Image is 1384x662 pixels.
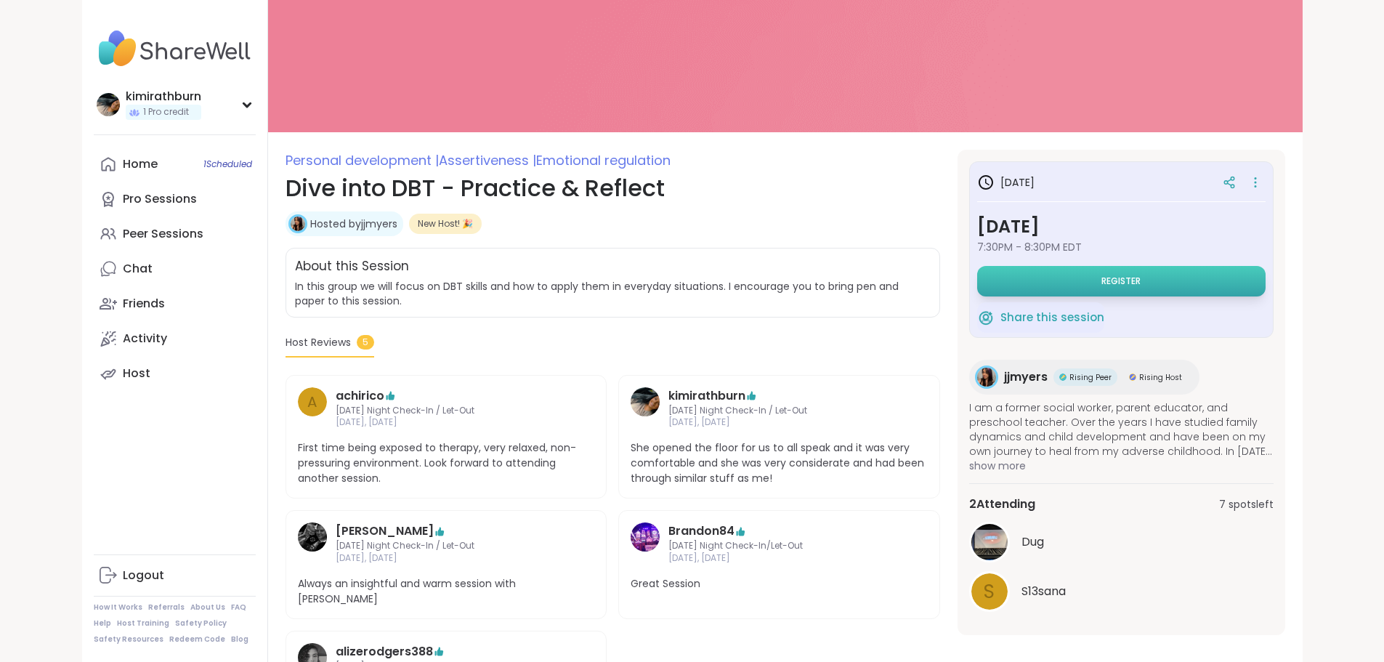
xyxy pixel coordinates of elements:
span: [DATE] Night Check-In / Let-Out [668,405,890,417]
span: Host Reviews [286,335,351,350]
span: [DATE] Night Check-In / Let-Out [336,405,557,417]
div: Home [123,156,158,172]
span: [DATE] Night Check-In / Let-Out [336,540,557,552]
img: kimirathburn [631,387,660,416]
span: 1 Pro credit [143,106,189,118]
div: Pro Sessions [123,191,197,207]
a: jjmyersjjmyersRising PeerRising PeerRising HostRising Host [969,360,1199,395]
span: Rising Peer [1069,372,1112,383]
h2: About this Session [295,257,409,276]
h1: Dive into DBT - Practice & Reflect [286,171,940,206]
a: Safety Resources [94,634,163,645]
img: ShareWell Logomark [977,309,995,326]
img: ShareWell Nav Logo [94,23,256,74]
a: DugDug [969,522,1274,562]
img: jjmyers [291,217,305,231]
div: Peer Sessions [123,226,203,242]
a: Host [94,356,256,391]
span: [DATE], [DATE] [336,552,557,565]
a: Redeem Code [169,634,225,645]
a: Brandon84 [631,522,660,565]
span: Personal development | [286,151,439,169]
img: jjmyers [977,368,996,387]
a: Blog [231,634,248,645]
div: Host [123,366,150,382]
span: jjmyers [1004,368,1048,386]
span: 2 Attending [969,496,1035,513]
div: Logout [123,568,164,584]
a: Activity [94,321,256,356]
span: I am a former social worker, parent educator, and preschool teacher. Over the years I have studie... [969,400,1274,459]
a: Hosted byjjmyers [310,217,397,231]
span: a [307,391,317,413]
a: Referrals [148,602,185,613]
a: kimirathburn [631,387,660,429]
span: Great Session [631,576,928,592]
span: [DATE] Night Check-In/Let-Out [668,540,890,552]
a: Friends [94,286,256,321]
span: 7:30PM - 8:30PM EDT [977,240,1266,254]
a: Peer Sessions [94,217,256,251]
a: Host Training [117,618,169,629]
a: Safety Policy [175,618,227,629]
span: 7 spots left [1219,497,1274,512]
button: Share this session [977,302,1104,333]
span: In this group we will focus on DBT skills and how to apply them in everyday situations. I encoura... [295,279,899,308]
a: [PERSON_NAME] [336,522,434,540]
span: 1 Scheduled [203,158,252,170]
span: 5 [357,335,374,350]
img: Rising Peer [1059,374,1067,381]
img: Rising Host [1129,374,1136,381]
img: kimirathburn [97,93,120,116]
h3: [DATE] [977,174,1035,191]
span: [DATE], [DATE] [336,416,557,429]
span: Emotional regulation [536,151,671,169]
span: First time being exposed to therapy, very relaxed, non-pressuring environment. Look forward to at... [298,440,595,486]
button: Register [977,266,1266,296]
a: Help [94,618,111,629]
span: She opened the floor for us to all speak and it was very comfortable and she was very considerate... [631,440,928,486]
span: Rising Host [1139,372,1182,383]
a: achirico [336,387,384,405]
span: show more [969,459,1274,473]
a: About Us [190,602,225,613]
span: S [984,578,995,606]
span: S13sana [1021,583,1066,600]
div: kimirathburn [126,89,201,105]
a: a [298,387,327,429]
div: New Host! 🎉 [409,214,482,234]
span: Always an insightful and warm session with [PERSON_NAME] [298,576,595,607]
span: [DATE], [DATE] [668,416,890,429]
div: Activity [123,331,167,347]
a: Brandon84 [668,522,735,540]
a: How It Works [94,602,142,613]
div: Friends [123,296,165,312]
a: Chat [94,251,256,286]
a: Alan_N [298,522,327,565]
span: Assertiveness | [439,151,536,169]
a: FAQ [231,602,246,613]
a: SS13sana [969,571,1274,612]
a: Pro Sessions [94,182,256,217]
span: [DATE], [DATE] [668,552,890,565]
a: Logout [94,558,256,593]
a: alizerodgers388 [336,643,433,661]
a: kimirathburn [668,387,745,405]
img: Dug [971,524,1008,560]
a: Home1Scheduled [94,147,256,182]
h3: [DATE] [977,214,1266,240]
div: Chat [123,261,153,277]
img: Brandon84 [631,522,660,552]
span: Share this session [1000,310,1104,326]
span: Register [1101,275,1141,287]
img: Alan_N [298,522,327,552]
span: Dug [1021,533,1044,551]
